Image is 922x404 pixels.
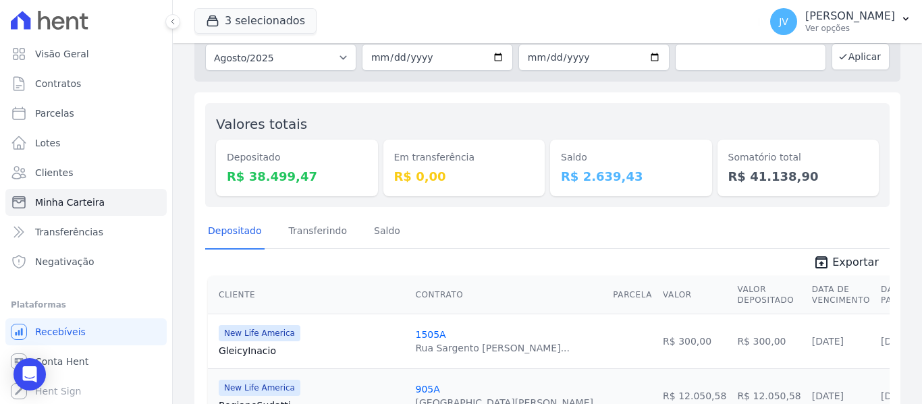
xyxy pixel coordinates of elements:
a: GleicyInacio [219,344,404,357]
div: Plataformas [11,297,161,313]
label: Valores totais [216,116,307,132]
dd: R$ 38.499,47 [227,167,367,185]
span: Transferências [35,225,103,239]
th: Valor Depositado [732,276,806,314]
a: [DATE] [812,336,844,347]
a: Visão Geral [5,40,167,67]
th: Valor [657,276,732,314]
a: Parcelas [5,100,167,127]
dt: Em transferência [394,150,535,165]
span: Exportar [832,254,879,270]
a: Saldo [371,214,403,250]
td: R$ 300,00 [657,314,732,368]
i: unarchive [813,254,830,270]
div: Rua Sargento [PERSON_NAME]... [415,341,570,355]
p: [PERSON_NAME] [805,9,895,23]
th: Contrato [410,276,607,314]
th: Parcela [607,276,657,314]
th: Cliente [208,276,410,314]
span: Minha Carteira [35,196,105,209]
dt: Depositado [227,150,367,165]
a: 1505A [415,329,445,340]
span: New Life America [219,325,300,341]
dt: Somatório total [728,150,869,165]
button: Aplicar [832,43,890,70]
a: Conta Hent [5,348,167,375]
a: Lotes [5,129,167,156]
span: Negativação [35,255,94,268]
a: Minha Carteira [5,189,167,216]
a: Transferências [5,219,167,246]
a: [DATE] [881,336,913,347]
dt: Saldo [561,150,701,165]
a: [DATE] [812,391,844,401]
span: Lotes [35,136,61,150]
a: Depositado [205,214,265,250]
a: Transferindo [286,214,350,250]
span: New Life America [219,380,300,396]
p: Ver opções [805,23,895,34]
span: Recebíveis [35,325,86,339]
span: Clientes [35,166,73,179]
span: Conta Hent [35,355,88,368]
a: [DATE] [881,391,913,401]
a: Contratos [5,70,167,97]
a: Negativação [5,248,167,275]
span: Visão Geral [35,47,89,61]
button: JV [PERSON_NAME] Ver opções [759,3,922,40]
div: Open Intercom Messenger [13,358,46,391]
button: 3 selecionados [194,8,317,34]
th: Data de Vencimento [807,276,875,314]
dd: R$ 41.138,90 [728,167,869,185]
a: 905A [415,384,439,395]
dd: R$ 0,00 [394,167,535,185]
span: Parcelas [35,107,74,120]
span: JV [779,17,788,26]
td: R$ 300,00 [732,314,806,368]
span: Contratos [35,77,81,90]
a: Recebíveis [5,318,167,345]
a: Clientes [5,159,167,186]
dd: R$ 2.639,43 [561,167,701,185]
a: unarchive Exportar [803,254,890,273]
